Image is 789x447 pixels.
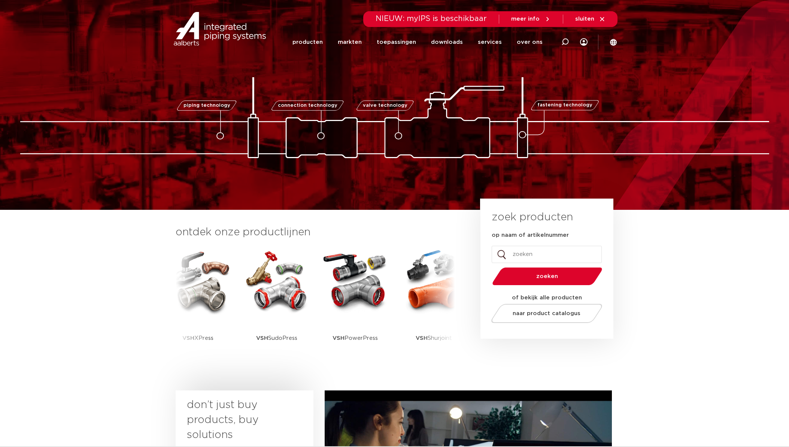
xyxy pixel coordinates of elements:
[183,103,230,108] span: piping technology
[322,247,389,362] a: VSHPowerPress
[492,232,569,239] label: op naam of artikelnummer
[537,103,592,108] span: fastening technology
[400,247,468,362] a: VSHShurjoint
[511,16,540,22] span: meer info
[478,27,502,57] a: services
[363,103,407,108] span: valve technology
[292,27,543,57] nav: Menu
[277,103,337,108] span: connection technology
[256,315,297,362] p: SudoPress
[580,27,588,57] div: my IPS
[256,335,268,341] strong: VSH
[182,335,194,341] strong: VSH
[431,27,463,57] a: downloads
[512,274,583,279] span: zoeken
[292,27,323,57] a: producten
[182,315,213,362] p: XPress
[575,16,606,22] a: sluiten
[416,335,428,341] strong: VSH
[338,27,362,57] a: markten
[176,225,455,240] h3: ontdek onze productlijnen
[512,295,582,300] strong: of bekijk alle producten
[513,311,580,316] span: naar product catalogus
[489,267,605,286] button: zoeken
[511,16,551,22] a: meer info
[243,247,310,362] a: VSHSudoPress
[376,15,487,22] span: NIEUW: myIPS is beschikbaar
[377,27,416,57] a: toepassingen
[164,247,232,362] a: VSHXPress
[333,335,345,341] strong: VSH
[416,315,452,362] p: Shurjoint
[333,315,378,362] p: PowerPress
[575,16,594,22] span: sluiten
[187,398,289,443] h3: don’t just buy products, buy solutions
[517,27,543,57] a: over ons
[492,246,602,263] input: zoeken
[492,210,573,225] h3: zoek producten
[489,304,604,323] a: naar product catalogus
